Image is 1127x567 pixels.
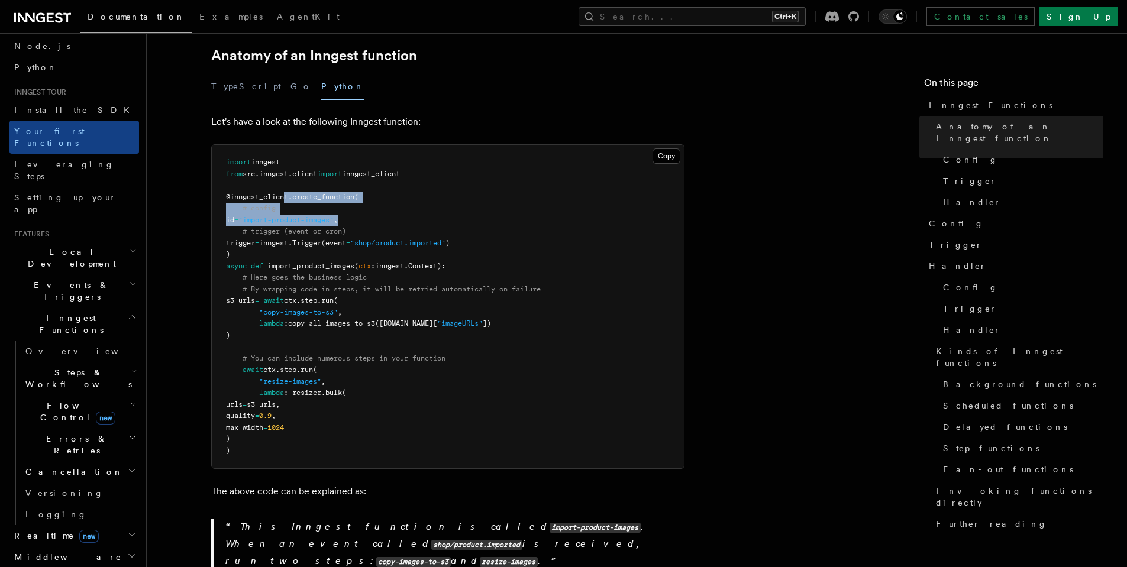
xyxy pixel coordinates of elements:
span: ([DOMAIN_NAME][ [375,319,437,328]
span: inngest. [259,239,292,247]
kbd: Ctrl+K [772,11,799,22]
a: Anatomy of an Inngest function [211,47,417,64]
span: Handler [943,196,1001,208]
span: Invoking functions directly [936,485,1103,508]
a: Anatomy of an Inngest function [931,116,1103,149]
span: = [346,239,350,247]
p: The above code can be explained as: [211,483,684,500]
span: id [226,216,234,224]
span: urls [226,400,243,409]
a: Trigger [938,170,1103,192]
span: run [301,365,313,374]
span: bulk [325,388,342,397]
a: AgentKit [270,4,347,32]
span: inngest [251,158,280,166]
span: Python [14,63,57,72]
button: Go [290,73,312,100]
span: new [79,530,99,543]
button: Cancellation [21,461,139,482]
span: = [255,239,259,247]
span: Further reading [936,518,1047,530]
span: 0.9 [259,412,272,420]
span: . [296,365,301,374]
a: Background functions [938,374,1103,395]
span: Handler [943,324,1001,336]
span: = [234,216,238,224]
span: await [263,296,284,304]
a: Node.js [9,35,139,57]
span: . [296,296,301,304]
span: s3_urls [226,296,255,304]
span: , [272,412,276,420]
span: copy_all_images_to_s3 [288,319,375,328]
span: = [243,400,247,409]
span: : resizer. [284,388,325,397]
span: trigger [226,239,255,247]
a: Invoking functions directly [931,480,1103,513]
span: inngest [259,170,288,178]
a: Handler [938,192,1103,213]
button: Python [321,73,364,100]
code: resize-images [480,557,538,567]
a: Fan-out functions [938,459,1103,480]
span: . [276,365,280,374]
span: # config [243,204,276,212]
span: lambda [259,319,284,328]
span: Config [929,218,984,229]
span: lambda [259,388,284,397]
span: ( [354,262,359,270]
span: # By wrapping code in steps, it will be retried automatically on failure [243,285,541,293]
span: Inngest Functions [929,99,1052,111]
span: ) [226,331,230,339]
a: Trigger [938,298,1103,319]
button: Steps & Workflows [21,362,139,395]
span: Trigger [929,239,983,251]
span: step [280,365,296,374]
span: Realtime [9,530,99,542]
span: step [301,296,317,304]
span: Versioning [25,488,104,498]
span: Inngest tour [9,88,66,97]
span: Logging [25,510,87,519]
p: Let's have a look at the following Inngest function: [211,114,684,130]
span: . [288,170,292,178]
a: Kinds of Inngest functions [931,341,1103,374]
span: Documentation [88,12,185,21]
span: : [371,262,375,270]
span: Cancellation [21,466,123,478]
span: Examples [199,12,263,21]
a: Sign Up [1039,7,1118,26]
span: Trigger [943,175,997,187]
a: Logging [21,504,139,525]
span: ( [354,193,359,201]
span: : [284,319,288,328]
span: ) [226,446,230,455]
a: Further reading [931,513,1103,534]
span: Step functions [943,442,1039,454]
span: client [292,170,317,178]
span: Background functions [943,378,1096,390]
span: Leveraging Steps [14,160,114,181]
a: Python [9,57,139,78]
span: Steps & Workflows [21,367,132,390]
span: "resize-images" [259,377,321,385]
a: Overview [21,341,139,362]
span: . [288,193,292,201]
span: = [255,296,259,304]
button: Copy [653,148,680,164]
span: Config [943,281,998,293]
a: Step functions [938,438,1103,459]
span: await [243,365,263,374]
a: Your first Functions [9,121,139,154]
span: ]) [483,319,491,328]
span: 1024 [267,423,284,432]
span: Kinds of Inngest functions [936,345,1103,369]
button: Errors & Retries [21,428,139,461]
span: Middleware [9,551,122,563]
span: # You can include numerous steps in your function [243,354,445,362]
a: Documentation [80,4,192,33]
span: run [321,296,334,304]
span: Context): [408,262,445,270]
span: s3_urls, [247,400,280,409]
a: Versioning [21,482,139,504]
